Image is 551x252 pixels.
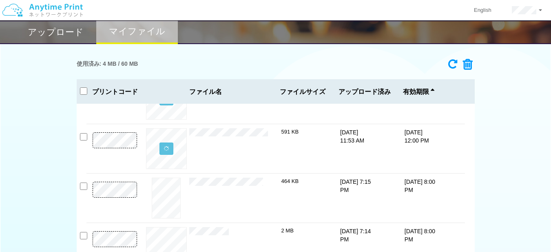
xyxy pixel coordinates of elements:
h2: アップロード [28,27,84,37]
h3: 使用済み: 4 MB / 60 MB [77,61,138,67]
p: [DATE] 8:00 PM [405,227,436,243]
p: [DATE] 7:15 PM [340,178,371,194]
p: [DATE] 12:00 PM [405,128,436,145]
span: ファイルサイズ [280,88,326,96]
p: [DATE] 11:53 AM [340,128,371,145]
h3: プリントコード [86,88,144,96]
span: 591 KB [281,129,299,135]
span: アップロード済み [339,88,391,96]
p: [DATE] 8:00 PM [405,178,436,194]
span: 有効期限 [403,88,434,96]
span: 2 MB [281,227,294,234]
p: [DATE] 7:14 PM [340,227,371,243]
span: 464 KB [281,178,299,184]
h2: マイファイル [109,27,165,36]
span: ファイル名 [189,88,277,96]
